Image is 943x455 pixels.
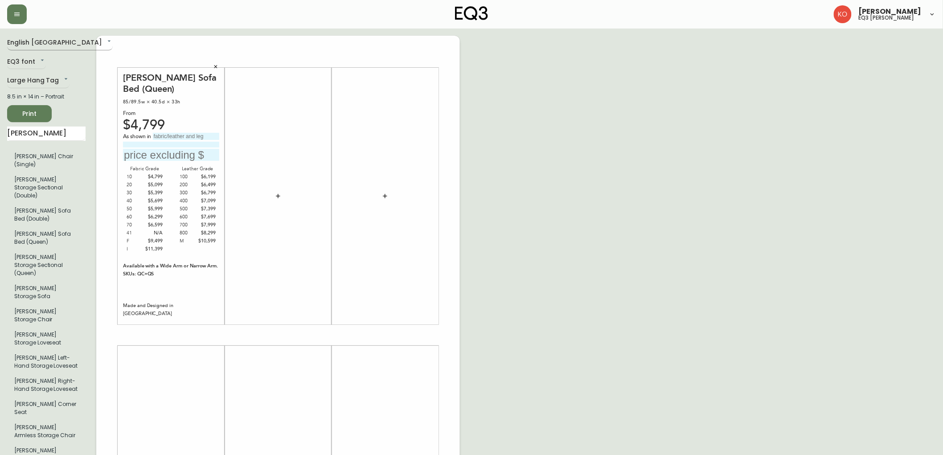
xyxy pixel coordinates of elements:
div: $10,599 [197,237,216,245]
div: $6,799 [197,189,216,197]
li: Large Hang Tag [7,172,86,203]
div: $7,099 [197,197,216,205]
div: $7,699 [197,213,216,221]
div: 400 [180,197,198,205]
button: Print [7,105,52,122]
div: I [127,245,145,253]
li: Large Hang Tag [7,420,86,443]
div: Made and Designed in [GEOGRAPHIC_DATA] [123,302,219,318]
img: logo [455,6,488,20]
div: Large Hang Tag [7,74,70,88]
div: $4,799 [123,121,219,129]
div: 500 [180,205,198,213]
div: $7,999 [197,221,216,229]
li: Large Hang Tag [7,250,86,281]
div: F [127,237,145,245]
img: 9beb5e5239b23ed26e0d832b1b8f6f2a [834,5,852,23]
div: [PERSON_NAME] Sofa Bed (Queen) [123,72,219,95]
div: 800 [180,229,198,237]
div: $6,299 [145,213,163,221]
div: $7,399 [197,205,216,213]
input: price excluding $ [123,149,219,161]
div: 20 [127,181,145,189]
div: N/A [145,229,163,237]
input: fabric/leather and leg [153,133,219,140]
li: Large Hang Tag [7,226,86,250]
span: Print [14,108,45,119]
input: Search [7,127,86,141]
div: $11,399 [145,245,163,253]
div: 50 [127,205,145,213]
div: $8,299 [197,229,216,237]
li: Large Hang Tag [7,373,86,397]
div: $6,599 [145,221,163,229]
div: 8.5 in × 14 in – Portrait [7,93,86,101]
div: Available with a Wide Arm or Narrow Arm. SKUs: QC+QS [123,262,219,278]
li: Large Hang Tag [7,350,86,373]
div: 85/89.5w × 40.5d × 33h [123,98,219,106]
div: M [180,237,198,245]
div: 60 [127,213,145,221]
div: 70 [127,221,145,229]
div: 30 [127,189,145,197]
div: 41 [127,229,145,237]
div: 10 [127,173,145,181]
div: $5,999 [145,205,163,213]
div: 100 [180,173,198,181]
li: Large Hang Tag [7,281,86,304]
li: Large Hang Tag [7,149,86,172]
div: Leather Grade [176,165,219,173]
li: Large Hang Tag [7,327,86,350]
div: $4,799 [145,173,163,181]
li: Large Hang Tag [7,397,86,420]
div: English [GEOGRAPHIC_DATA] [7,36,113,50]
div: 40 [127,197,145,205]
div: From [123,110,219,118]
div: 200 [180,181,198,189]
li: Large Hang Tag [7,203,86,226]
div: $6,499 [197,181,216,189]
li: Large Hang Tag [7,304,86,327]
div: $5,099 [145,181,163,189]
span: [PERSON_NAME] [859,8,922,15]
div: $5,699 [145,197,163,205]
div: 700 [180,221,198,229]
span: As shown in [123,133,153,141]
div: $6,199 [197,173,216,181]
div: 300 [180,189,198,197]
div: $9,499 [145,237,163,245]
div: 600 [180,213,198,221]
div: $5,399 [145,189,163,197]
h5: eq3 [PERSON_NAME] [859,15,914,20]
div: EQ3 font [7,55,46,70]
div: Fabric Grade [123,165,166,173]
